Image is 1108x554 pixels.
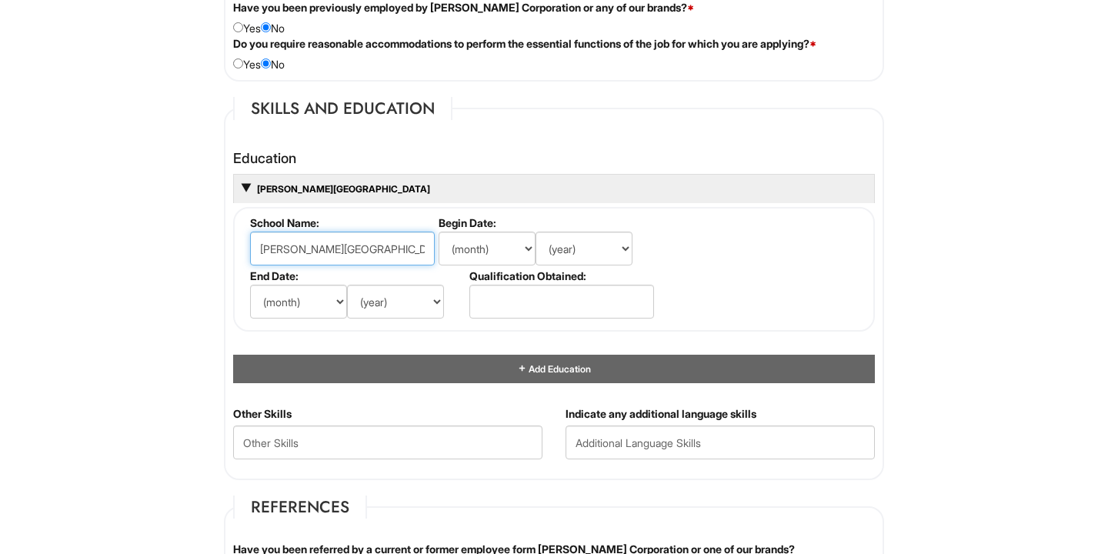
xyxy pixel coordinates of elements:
div: Yes No [222,36,886,72]
h4: Education [233,151,875,166]
input: Additional Language Skills [566,426,875,459]
label: Do you require reasonable accommodations to perform the essential functions of the job for which ... [233,36,816,52]
a: Add Education [517,363,591,375]
a: [PERSON_NAME][GEOGRAPHIC_DATA] [255,183,430,195]
legend: Skills and Education [233,97,452,120]
label: Other Skills [233,406,292,422]
label: Begin Date: [439,216,652,229]
label: Qualification Obtained: [469,269,652,282]
label: Indicate any additional language skills [566,406,756,422]
label: School Name: [250,216,432,229]
label: End Date: [250,269,463,282]
span: Add Education [527,363,591,375]
legend: References [233,496,367,519]
input: Other Skills [233,426,542,459]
